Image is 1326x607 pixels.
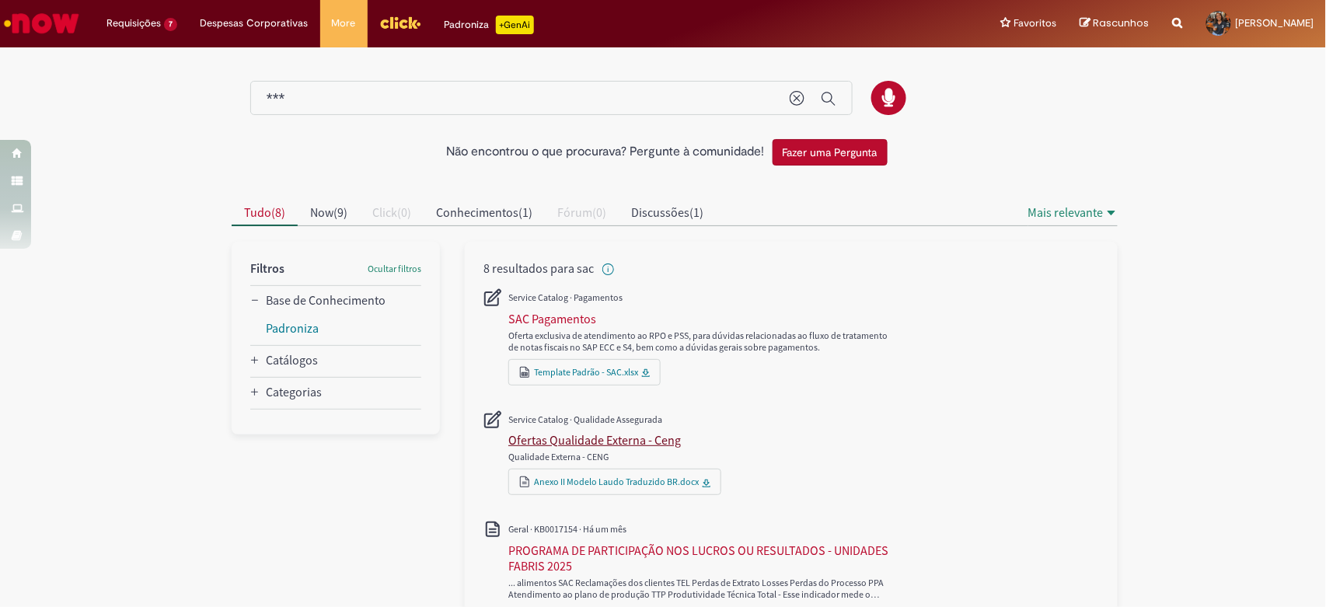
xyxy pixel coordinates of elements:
[201,16,309,31] span: Despesas Corporativas
[1236,16,1314,30] span: [PERSON_NAME]
[1014,16,1057,31] span: Favoritos
[1080,16,1150,31] a: Rascunhos
[1094,16,1150,30] span: Rascunhos
[773,139,888,166] button: Fazer uma Pergunta
[106,16,161,31] span: Requisições
[332,16,356,31] span: More
[496,16,534,34] p: +GenAi
[379,11,421,34] img: click_logo_yellow_360x200.png
[2,8,82,39] img: ServiceNow
[164,18,177,31] span: 7
[447,145,765,159] h2: Não encontrou o que procurava? Pergunte à comunidade!
[445,16,534,34] div: Padroniza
